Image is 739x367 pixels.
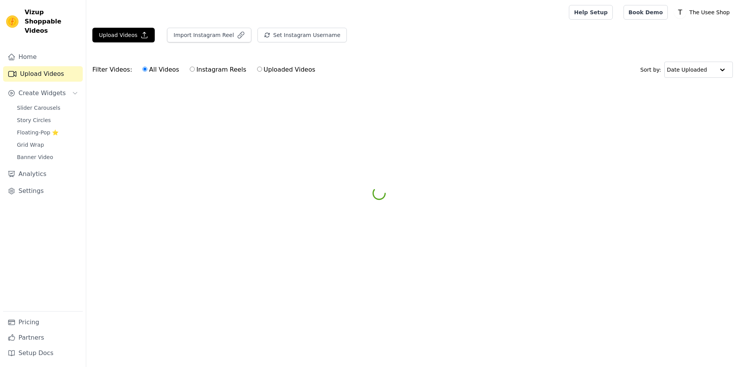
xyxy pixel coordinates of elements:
[257,65,316,75] label: Uploaded Videos
[12,115,83,126] a: Story Circles
[18,89,66,98] span: Create Widgets
[142,67,147,72] input: All Videos
[17,116,51,124] span: Story Circles
[3,66,83,82] a: Upload Videos
[674,5,733,19] button: T The Usee Shop
[92,61,319,79] div: Filter Videos:
[3,183,83,199] a: Settings
[569,5,612,20] a: Help Setup
[6,15,18,28] img: Vizup
[3,315,83,330] a: Pricing
[3,166,83,182] a: Analytics
[624,5,668,20] a: Book Demo
[678,8,682,16] text: T
[142,65,179,75] label: All Videos
[3,85,83,101] button: Create Widgets
[92,28,155,42] button: Upload Videos
[640,62,733,78] div: Sort by:
[17,141,44,149] span: Grid Wrap
[190,67,195,72] input: Instagram Reels
[3,345,83,361] a: Setup Docs
[12,152,83,163] a: Banner Video
[189,65,246,75] label: Instagram Reels
[12,127,83,138] a: Floating-Pop ⭐
[257,67,262,72] input: Uploaded Videos
[17,153,53,161] span: Banner Video
[3,330,83,345] a: Partners
[25,8,80,35] span: Vizup Shoppable Videos
[12,139,83,150] a: Grid Wrap
[167,28,251,42] button: Import Instagram Reel
[17,129,59,136] span: Floating-Pop ⭐
[686,5,733,19] p: The Usee Shop
[12,102,83,113] a: Slider Carousels
[257,28,347,42] button: Set Instagram Username
[3,49,83,65] a: Home
[17,104,60,112] span: Slider Carousels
